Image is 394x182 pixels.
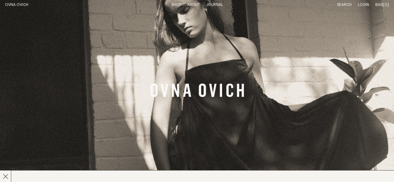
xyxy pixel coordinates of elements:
[383,3,389,7] span: [0]
[187,2,200,8] summary: About
[5,3,28,7] a: Home
[150,83,244,99] a: Banner Link
[337,3,352,7] a: Search
[171,3,181,7] a: Shop
[375,3,383,7] span: Bag
[358,3,369,7] a: Login
[206,3,223,7] a: Journal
